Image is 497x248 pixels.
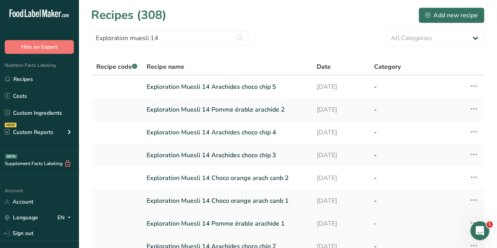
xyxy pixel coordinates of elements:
a: - [374,193,460,209]
a: Exploration Muesli 14 Arachides choco chip 3 [147,147,307,163]
a: [DATE] [317,215,365,232]
div: EN [57,213,74,222]
iframe: Intercom live chat [470,221,489,240]
a: [DATE] [317,101,365,118]
input: Search for recipe [91,30,248,46]
div: BETA [5,154,17,159]
a: - [374,124,460,141]
a: - [374,147,460,163]
button: Add new recipe [418,7,484,23]
div: Custom Reports [5,128,53,136]
a: [DATE] [317,193,365,209]
a: - [374,215,460,232]
div: NEW [5,123,17,127]
a: Exploration Muesli 14 Pomme érable arachide 2 [147,101,307,118]
a: [DATE] [317,124,365,141]
div: Add new recipe [425,11,478,20]
button: Hire an Expert [5,40,74,54]
a: Exploration Muesli 14 Choco orange arach canb 2 [147,170,307,186]
a: [DATE] [317,170,365,186]
a: - [374,170,460,186]
a: Exploration Muesli 14 Pomme érable arachide 1 [147,215,307,232]
span: Recipe code [96,62,137,71]
a: Exploration Muesli 14 Arachides choco chip 5 [147,79,307,95]
a: - [374,101,460,118]
a: - [374,79,460,95]
a: Exploration Muesli 14 Arachides choco chip 4 [147,124,307,141]
h1: Recipes (308) [91,6,167,24]
span: Date [317,62,331,72]
a: Language [5,211,38,224]
a: Exploration Muesli 14 Choco orange arach canb 1 [147,193,307,209]
span: 1 [486,221,493,228]
a: [DATE] [317,79,365,95]
a: [DATE] [317,147,365,163]
span: Category [374,62,401,72]
span: Recipe name [147,62,184,72]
